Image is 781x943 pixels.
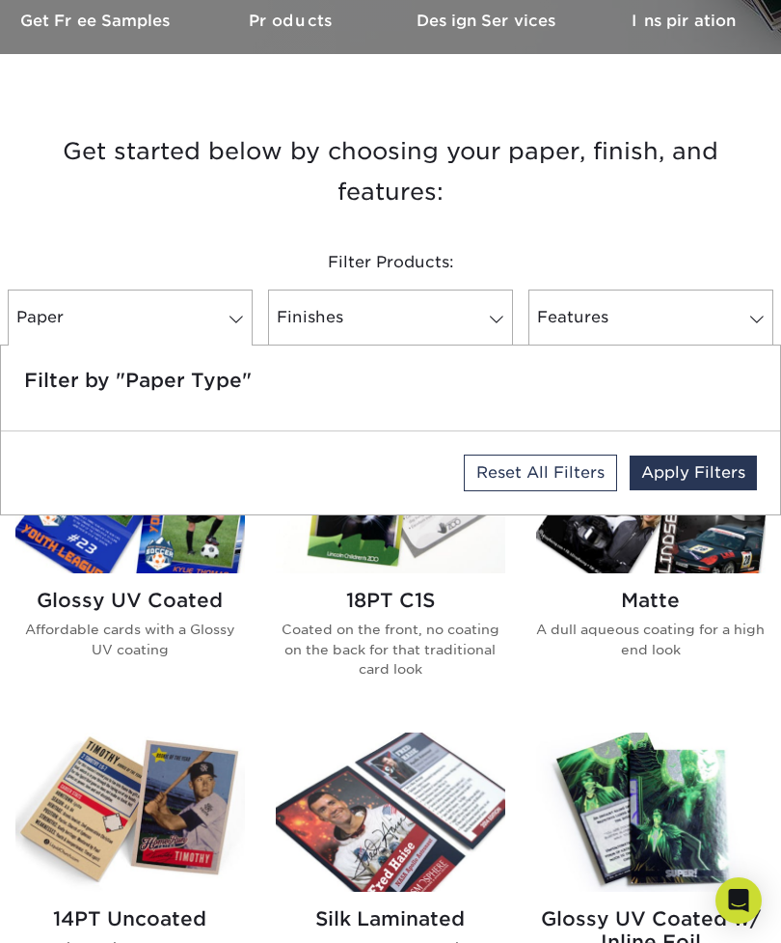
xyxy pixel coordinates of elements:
img: 14PT Uncoated Trading Cards [15,733,245,892]
p: A dull aqueous coating for a high end look [536,620,766,659]
a: Features [528,290,773,346]
h2: 18PT C1S [276,589,505,612]
a: Paper [8,290,253,346]
h3: Get started below by choosing your paper, finish, and features: [14,124,767,212]
h2: Matte [536,589,766,612]
img: Glossy UV Coated w/ Inline Foil Trading Cards [536,733,766,892]
a: Reset All Filters [464,455,617,491]
h3: Design Services [390,12,586,30]
h3: Products [196,12,391,30]
a: Apply Filters [630,456,757,490]
h5: Filter by "Paper Type" [24,369,757,392]
div: Open Intercom Messenger [715,877,762,924]
p: Affordable cards with a Glossy UV coating [15,620,245,659]
p: Coated on the front, no coating on the back for that traditional card look [276,620,505,679]
a: Glossy UV Coated Trading Cards Glossy UV Coated Affordable cards with a Glossy UV coating [15,415,245,710]
a: Matte Trading Cards Matte A dull aqueous coating for a high end look [536,415,766,710]
h2: Glossy UV Coated [15,589,245,612]
a: Finishes [268,290,513,346]
h2: Silk Laminated [276,907,505,930]
img: Silk Laminated Trading Cards [276,733,505,892]
a: 18PT C1S Trading Cards 18PT C1S Coated on the front, no coating on the back for that traditional ... [276,415,505,710]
